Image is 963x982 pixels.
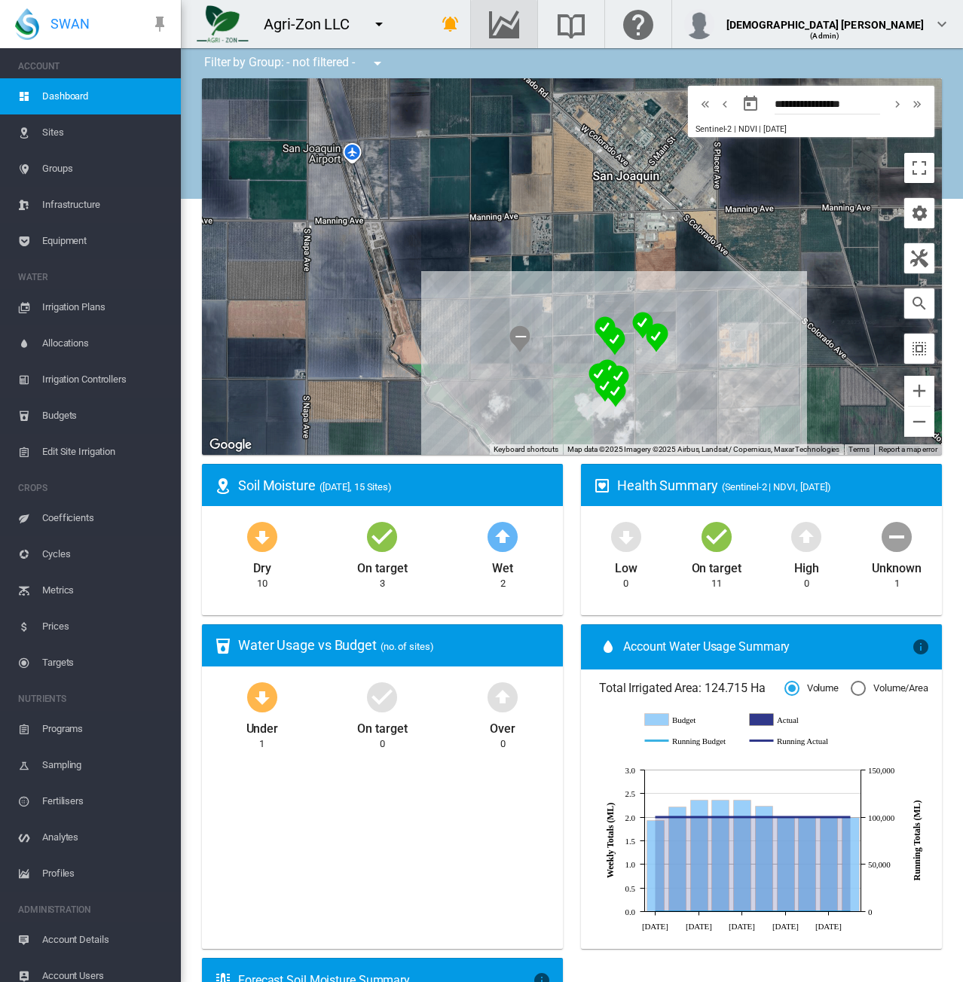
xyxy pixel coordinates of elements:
div: High [794,554,819,577]
circle: Running Actual Jul 26 100,145.12 [738,813,744,819]
g: Budget Jul 12 2.36 [691,800,708,911]
md-icon: icon-arrow-up-bold-circle [788,518,824,554]
span: Programs [42,711,169,747]
span: (no. of sites) [381,641,434,652]
div: NDVI: P - Heavy SHA [632,312,653,339]
button: Toggle fullscreen view [904,153,934,183]
tspan: 100,000 [868,813,895,822]
circle: Running Actual Jun 28 100,145.12 [652,813,658,819]
md-icon: icon-chevron-double-left [697,95,714,113]
tspan: 0.0 [625,907,636,916]
div: Wet [492,554,513,577]
span: Prices [42,608,169,645]
g: Budget Jun 28 1.93 [647,820,665,911]
img: profile.jpg [684,9,714,39]
circle: Running Budget Jul 12 17.79 [695,908,702,914]
circle: Running Actual Jul 5 100,145.12 [674,813,680,819]
a: Report a map error [879,445,937,453]
g: Budget [645,713,735,727]
md-icon: icon-magnify [910,294,928,313]
circle: Running Budget Jul 26 22.52 [738,908,744,914]
span: Profiles [42,855,169,892]
span: Sites [42,114,169,151]
tspan: Weekly Totals (ML) [605,803,616,878]
span: Metrics [42,572,169,608]
div: [DEMOGRAPHIC_DATA] [PERSON_NAME] [726,11,924,26]
md-icon: icon-menu-down [368,54,387,72]
md-radio-button: Volume/Area [851,682,928,696]
g: Actual [750,713,839,727]
div: 3 [380,577,385,590]
div: Low [615,554,637,577]
div: Unknown [872,554,921,577]
div: On target [692,554,741,577]
g: Running Budget [645,734,735,748]
div: Under [246,715,279,737]
button: Zoom in [904,376,934,406]
div: Filter by Group: - not filtered - [193,48,397,78]
button: icon-chevron-double-right [907,95,927,113]
div: NDVI: AS - Heavy SHA [595,375,616,402]
span: WATER [18,265,169,289]
button: icon-menu-down [362,48,393,78]
g: Budget Jul 5 2.22 [669,807,686,911]
circle: Running Actual Jul 12 100,145.12 [695,813,702,819]
tspan: [DATE] [772,921,799,930]
md-icon: icon-bell-ring [442,15,460,33]
md-icon: icon-arrow-up-bold-circle [485,679,521,715]
div: Health Summary [617,476,930,495]
tspan: 50,000 [868,860,891,869]
button: icon-chevron-left [715,95,735,113]
md-icon: icon-information [912,638,930,656]
div: NDVI: SHA Disease area 2023 [605,380,626,407]
md-icon: Click here for help [620,15,656,33]
span: Map data ©2025 Imagery ©2025 Airbus, Landsat / Copernicus, Maxar Technologies [567,445,839,453]
div: 0 [623,577,628,590]
md-icon: icon-pin [151,15,169,33]
span: Sampling [42,747,169,783]
div: On target [357,554,407,577]
tspan: [DATE] [686,921,712,930]
md-icon: icon-checkbox-marked-circle [364,518,400,554]
tspan: 2.0 [625,813,636,822]
tspan: 3.0 [625,766,636,775]
span: Budgets [42,398,169,434]
div: Soil Moisture [238,476,551,495]
img: 7FicoSLW9yRjj7F2+0uvjPufP+ga39vogPu+G1+wvBtcm3fNv859aGr42DJ5pXiEAAAAAAAAAAAAAAAAAAAAAAAAAAAAAAAAA... [197,5,249,43]
div: NDVI: P - Light SHA [647,323,668,350]
circle: Running Actual Aug 30 100,145.12 [847,813,853,819]
circle: Running Actual Aug 23 100,145.12 [825,813,831,819]
md-icon: icon-map-marker-radius [214,477,232,495]
md-icon: icon-checkbox-marked-circle [364,679,400,715]
circle: Running Budget Aug 2 24.77 [760,908,766,914]
tspan: 2.5 [625,789,636,798]
circle: Running Actual Jul 19 100,145.12 [717,813,723,819]
div: NDVI: AN Medium SHA [604,328,625,355]
div: 11 [711,577,722,590]
tspan: [DATE] [642,921,668,930]
span: Account Water Usage Summary [623,639,912,655]
circle: Running Budget Aug 23 30.78 [825,908,831,914]
img: SWAN-Landscape-Logo-Colour-drop.png [15,8,39,40]
md-icon: icon-select-all [910,340,928,358]
button: icon-chevron-right [888,95,907,113]
circle: Running Budget Jul 19 20.16 [717,908,723,914]
a: Terms [848,445,870,453]
button: Zoom out [904,407,934,437]
div: 0 [804,577,809,590]
span: Account Details [42,922,169,958]
circle: Running Budget Jul 5 15.43 [674,908,680,914]
span: SWAN [50,14,90,33]
span: (Admin) [810,32,839,40]
span: Allocations [42,325,169,361]
span: Infrastructure [42,187,169,223]
div: NDVI: AS - Light SHA [608,365,629,392]
img: Google [206,435,255,455]
span: Sentinel-2 | NDVI [695,124,757,134]
span: Irrigation Controllers [42,361,169,398]
div: 2 [500,577,506,590]
span: Irrigation Plans [42,289,169,325]
tspan: [DATE] [815,921,842,930]
md-icon: icon-arrow-down-bold-circle [244,679,280,715]
md-icon: icon-chevron-down [933,15,951,33]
